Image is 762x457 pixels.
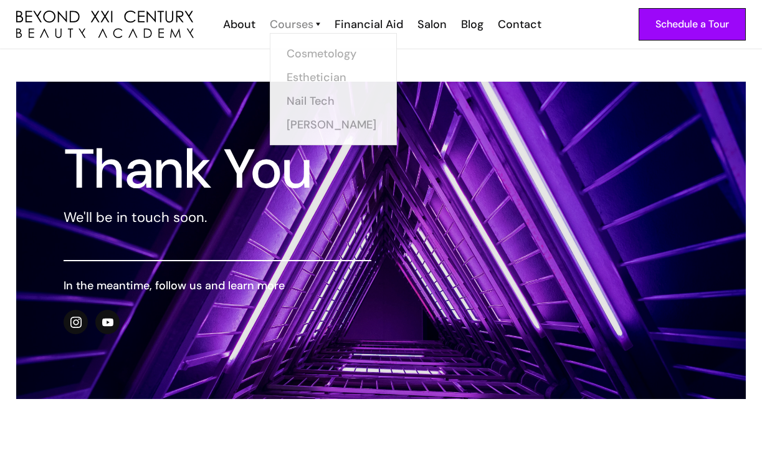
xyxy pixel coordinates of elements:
[16,11,194,39] img: beyond 21st century beauty academy logo
[270,32,397,145] nav: Courses
[287,65,380,89] a: Esthetician
[287,89,380,113] a: Nail Tech
[490,16,548,32] a: Contact
[417,16,447,32] div: Salon
[215,16,262,32] a: About
[655,16,729,32] div: Schedule a Tour
[453,16,490,32] a: Blog
[64,147,371,191] h1: Thank You
[223,16,255,32] div: About
[326,16,409,32] a: Financial Aid
[64,277,371,294] h6: In the meantime, follow us and learn more
[498,16,541,32] div: Contact
[287,113,380,137] a: [PERSON_NAME]
[335,16,403,32] div: Financial Aid
[461,16,483,32] div: Blog
[639,8,746,41] a: Schedule a Tour
[16,11,194,39] a: home
[270,16,320,32] a: Courses
[270,16,313,32] div: Courses
[409,16,453,32] a: Salon
[287,42,380,65] a: Cosmetology
[64,208,371,228] p: We'll be in touch soon.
